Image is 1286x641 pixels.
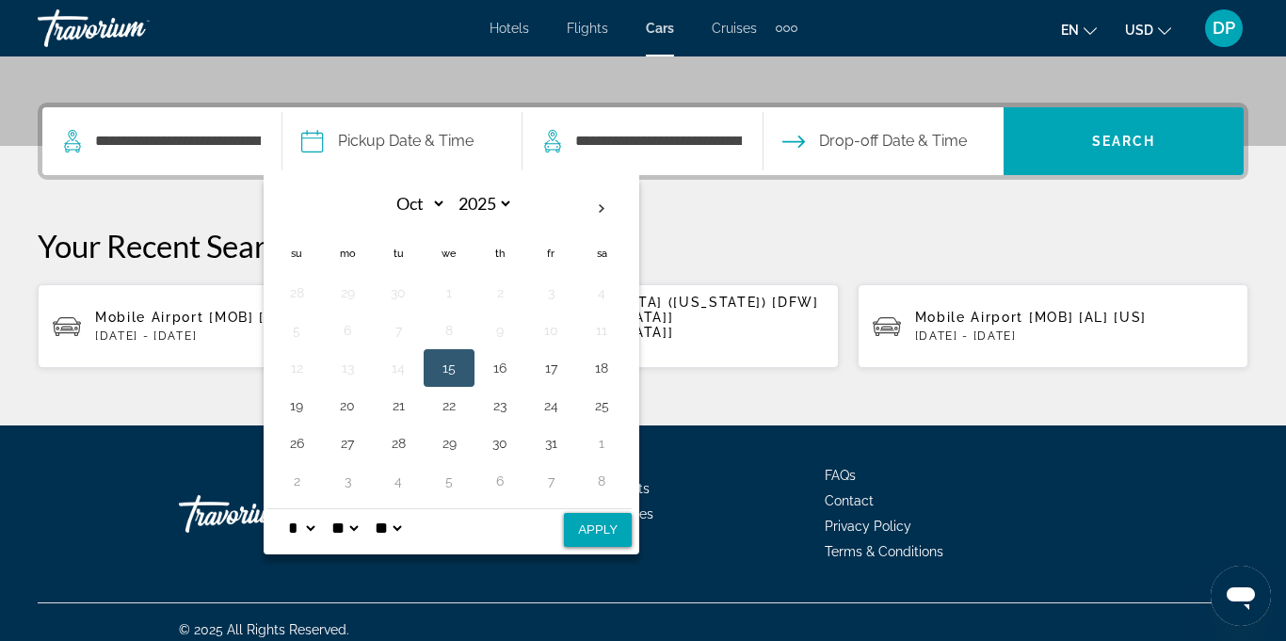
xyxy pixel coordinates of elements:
button: Day 6 [485,468,515,494]
button: Day 19 [281,393,312,419]
button: Day 24 [536,393,566,419]
button: Day 10 [536,317,566,344]
button: Change language [1061,16,1097,43]
p: [DATE] - [DATE] [505,345,823,358]
span: DP [1213,19,1235,38]
button: Day 3 [536,280,566,306]
button: Day 6 [332,317,362,344]
button: Day 28 [281,280,312,306]
button: Day 13 [332,355,362,381]
button: Day 29 [332,280,362,306]
input: Search pickup location [93,127,263,155]
a: Go Home [179,486,367,542]
button: Day 20 [332,393,362,419]
button: Day 14 [383,355,413,381]
button: Day 5 [434,468,464,494]
button: Day 26 [281,430,312,457]
a: Privacy Policy [825,519,911,534]
button: Day 30 [383,280,413,306]
button: Pickup date [301,107,474,175]
button: Day 4 [383,468,413,494]
span: Search [1092,134,1156,149]
table: Left calendar grid [271,187,627,500]
button: Day 8 [434,317,464,344]
input: Search dropoff location [573,127,743,155]
a: Cruises [712,21,757,36]
select: Select hour [284,509,318,547]
select: Select year [452,187,513,220]
button: Day 4 [587,280,617,306]
button: Day 7 [383,317,413,344]
button: Day 25 [587,393,617,419]
p: Your Recent Searches [38,227,1248,264]
a: FAQs [825,468,856,483]
div: Search widget [42,107,1244,175]
button: Day 7 [536,468,566,494]
button: Day 3 [332,468,362,494]
p: [DATE] - [DATE] [915,329,1233,343]
button: Open drop-off date and time picker [782,107,967,175]
select: Select minute [328,509,362,547]
button: Day 17 [536,355,566,381]
button: Change currency [1125,16,1171,43]
span: Mobile Airport [MOB] [AL] [US] [95,310,327,325]
button: Day 16 [485,355,515,381]
button: Mobile Airport [MOB] [AL] [US][DATE] - [DATE] [38,283,428,369]
a: Flights [567,21,608,36]
span: © 2025 All Rights Reserved. [179,622,349,637]
span: Drop-off Date & Time [819,128,967,154]
span: en [1061,23,1079,38]
select: Select AM/PM [371,509,405,547]
span: Mobile Airport [MOB] [AL] [US] [915,310,1147,325]
button: Day 27 [332,430,362,457]
button: Day 29 [434,430,464,457]
button: Day 12 [281,355,312,381]
button: Day 11 [587,317,617,344]
button: Apply [564,513,632,547]
iframe: Button to launch messaging window [1211,566,1271,626]
a: Terms & Conditions [825,544,943,559]
button: Day 22 [434,393,464,419]
button: Day 9 [485,317,515,344]
button: Day 5 [281,317,312,344]
button: Extra navigation items [776,13,797,43]
button: Search [1004,107,1244,175]
button: Day 18 [587,355,617,381]
select: Select month [385,187,446,220]
button: Next month [576,187,627,231]
span: USD [1125,23,1153,38]
button: Mobile Airport [MOB] [AL] [US][DATE] - [DATE] [858,283,1248,369]
button: Day 15 [434,355,464,381]
button: Day 2 [281,468,312,494]
p: [DATE] - [DATE] [95,329,413,343]
a: Contact [825,493,874,508]
span: [GEOGRAPHIC_DATA] ([US_STATE]) [DFW] [[GEOGRAPHIC_DATA]] [[GEOGRAPHIC_DATA]] [505,295,818,340]
button: Day 1 [587,430,617,457]
button: Day 28 [383,430,413,457]
button: Day 23 [485,393,515,419]
button: Day 31 [536,430,566,457]
button: Day 2 [485,280,515,306]
button: Day 8 [587,468,617,494]
button: Day 30 [485,430,515,457]
a: Hotels [490,21,529,36]
button: Day 1 [434,280,464,306]
a: Cars [646,21,674,36]
button: Day 21 [383,393,413,419]
a: Travorium [38,4,226,53]
button: User Menu [1199,8,1248,48]
button: [GEOGRAPHIC_DATA] ([US_STATE]) [DFW] [[GEOGRAPHIC_DATA]] [[GEOGRAPHIC_DATA]][DATE] - [DATE] [447,283,838,369]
